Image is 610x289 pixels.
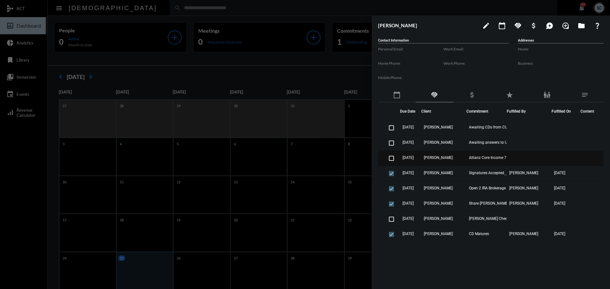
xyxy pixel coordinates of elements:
span: [PERSON_NAME] [424,247,453,251]
mat-icon: handshake [514,22,522,30]
mat-icon: attach_money [468,91,476,99]
label: Personal Email: [378,47,444,51]
mat-icon: calendar_today [498,22,506,30]
span: [DATE] [554,171,565,175]
span: Move UBS Account Holdings to TBK Account - CALL UBS [469,247,532,251]
span: [PERSON_NAME] [509,232,538,236]
th: Due Date [400,102,421,120]
span: [DATE] [403,171,414,175]
span: Share [PERSON_NAME] Illustration in GPS [469,201,532,206]
span: [DATE] [403,216,414,221]
span: [DATE] [403,140,414,145]
label: Mobile Phone: [378,75,444,80]
button: edit person [480,19,492,32]
span: [PERSON_NAME] [509,171,538,175]
span: Awaiting answers to UW Q's [469,140,517,145]
mat-icon: star_rate [506,91,513,99]
span: [DATE] [554,247,565,251]
mat-icon: attach_money [530,22,538,30]
button: Add Commitment [512,19,524,32]
mat-icon: notes [581,91,589,99]
span: [PERSON_NAME] [509,201,538,206]
span: Awaiting CDs from CU [469,125,507,129]
span: [PERSON_NAME] [424,186,453,190]
mat-icon: folder [578,22,585,30]
button: Archives [575,19,588,32]
span: [DATE] [403,247,414,251]
button: Add meeting [496,19,508,32]
h5: Addresses [518,38,604,43]
label: Business: [518,61,604,66]
label: Home Phone: [378,61,444,66]
span: [PERSON_NAME] [424,140,453,145]
span: [DATE] [554,201,565,206]
h3: [PERSON_NAME] [378,23,477,28]
span: Allianz Core Income 7 Annuities - TBK572571 [469,155,532,160]
span: [PERSON_NAME] [509,247,538,251]
span: Open 2 IRA Brokerage Accounts [469,186,523,190]
button: Add Business [527,19,540,32]
h5: Contact Information [378,38,509,43]
label: Home: [518,47,604,51]
span: [PERSON_NAME] [424,155,453,160]
span: CD Matures [469,232,489,236]
label: Work Email: [444,47,509,51]
span: [DATE] [403,201,414,206]
label: Work Phone: [444,61,509,66]
mat-icon: family_restroom [543,91,551,99]
span: [DATE] [403,155,414,160]
button: What If? [591,19,604,32]
th: Fulfilled On [552,102,577,120]
button: Add Introduction [559,19,572,32]
button: Add Mention [543,19,556,32]
span: [PERSON_NAME] [509,186,538,190]
mat-icon: question_mark [593,22,601,30]
span: [PERSON_NAME] Checks - Ready to Trade [469,216,532,221]
span: [DATE] [554,232,565,236]
mat-icon: edit [482,22,490,30]
span: [PERSON_NAME] [424,201,453,206]
mat-icon: calendar_today [393,91,401,99]
span: [PERSON_NAME] [424,125,453,129]
span: [DATE] [403,186,414,190]
th: Client [421,102,466,120]
span: [DATE] [403,125,414,129]
span: Signatures Accepted [469,171,504,175]
mat-icon: maps_ugc [546,22,553,30]
span: [PERSON_NAME] [424,171,453,175]
mat-icon: handshake [430,91,438,99]
span: [DATE] [403,232,414,236]
span: [PERSON_NAME] [424,216,453,221]
span: [DATE] [554,186,565,190]
th: Content [577,102,604,120]
span: [PERSON_NAME] [424,232,453,236]
mat-icon: loupe [562,22,569,30]
th: Fulfilled By [507,102,552,120]
th: Commitment [466,102,507,120]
